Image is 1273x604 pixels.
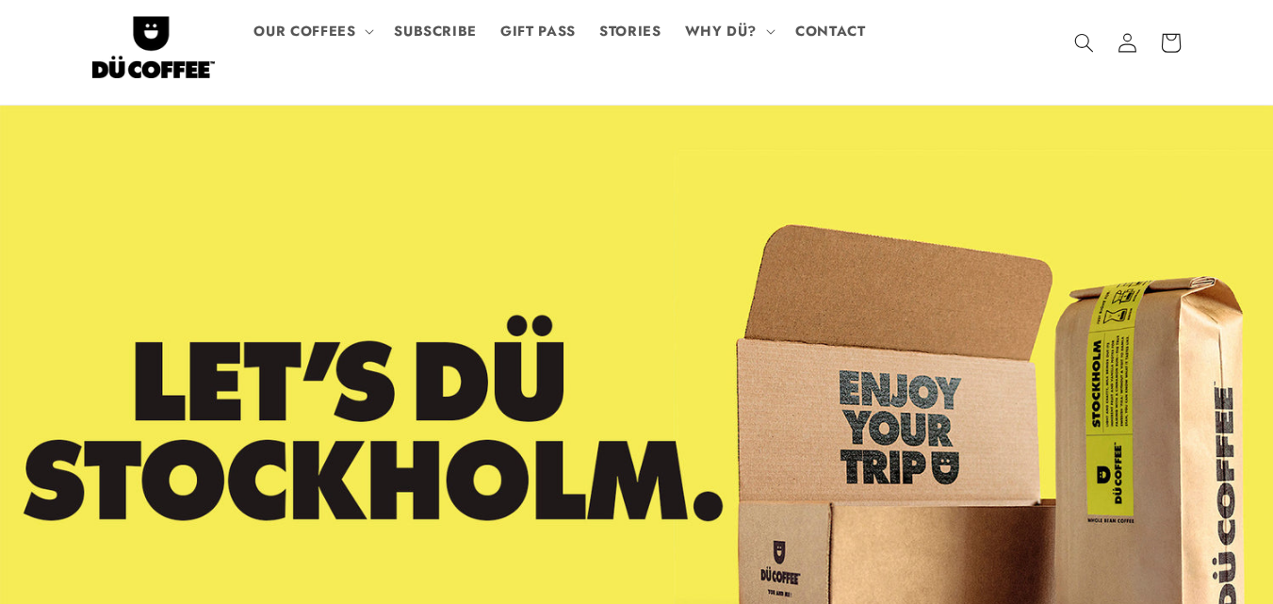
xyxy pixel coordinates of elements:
a: STORIES [587,10,673,52]
a: CONTACT [783,10,877,52]
img: Let's Dü Coffee together! Coffee beans roasted in the style of world cities, coffee subscriptions... [92,8,215,78]
a: SUBSCRIBE [383,10,489,52]
span: SUBSCRIBE [394,23,477,41]
summary: OUR COFFEES [242,10,383,52]
span: OUR COFFEES [253,23,355,41]
span: STORIES [599,23,661,41]
summary: WHY DÜ? [673,10,783,52]
span: CONTACT [795,23,865,41]
span: GIFT PASS [500,23,576,41]
span: WHY DÜ? [685,23,757,41]
a: GIFT PASS [489,10,588,52]
summary: Search [1062,21,1105,64]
